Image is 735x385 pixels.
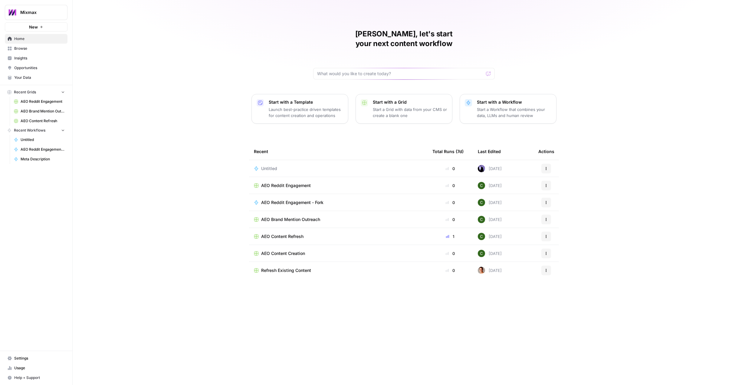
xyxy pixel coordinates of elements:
span: AEO Content Refresh [261,233,304,239]
div: [DATE] [478,182,502,189]
a: Home [5,34,67,44]
a: AEO Reddit Engagement - Fork [11,145,67,154]
input: What would you like to create today? [317,71,484,77]
span: Help + Support [14,375,65,380]
a: Usage [5,363,67,373]
span: Untitled [21,137,65,142]
img: gx5re2im8333ev5sz1r7isrbl6e6 [478,165,485,172]
span: AEO Content Creation [261,250,305,256]
div: 0 [432,182,468,189]
button: Workspace: Mixmax [5,5,67,20]
a: Your Data [5,73,67,82]
h1: [PERSON_NAME], let's start your next content workflow [313,29,495,49]
a: Untitled [254,166,423,172]
a: AEO Reddit Engagement - Fork [254,199,423,206]
a: AEO Reddit Engagement [254,182,423,189]
img: 14qrvic887bnlg6dzgoj39zarp80 [478,250,485,257]
a: AEO Brand Mention Outreach [11,106,67,116]
img: 3d8pdhys1cqbz9tnb8hafvyhrehi [478,267,485,274]
img: 14qrvic887bnlg6dzgoj39zarp80 [478,233,485,240]
a: Untitled [11,135,67,145]
button: Help + Support [5,373,67,383]
span: New [29,24,38,30]
span: AEO Brand Mention Outreach [261,216,320,223]
span: Meta Description [21,156,65,162]
div: 0 [432,199,468,206]
span: Recent Grids [14,89,36,95]
img: 14qrvic887bnlg6dzgoj39zarp80 [478,199,485,206]
div: [DATE] [478,233,502,240]
span: Your Data [14,75,65,80]
div: 0 [432,267,468,273]
div: [DATE] [478,267,502,274]
a: Opportunities [5,63,67,73]
a: AEO Content Creation [254,250,423,256]
p: Start a Grid with data from your CMS or create a blank one [373,106,447,119]
div: 0 [432,216,468,223]
div: 0 [432,250,468,256]
p: Launch best-practice driven templates for content creation and operations [269,106,343,119]
span: Untitled [261,166,277,172]
div: 0 [432,166,468,172]
span: Mixmax [20,9,57,15]
div: Total Runs (7d) [432,143,464,160]
div: 1 [432,233,468,239]
span: AEO Content Refresh [21,118,65,124]
button: Recent Workflows [5,126,67,135]
a: AEO Content Refresh [254,233,423,239]
p: Start with a Workflow [477,99,551,105]
img: 14qrvic887bnlg6dzgoj39zarp80 [478,216,485,223]
span: Insights [14,55,65,61]
div: [DATE] [478,216,502,223]
div: [DATE] [478,250,502,257]
a: AEO Content Refresh [11,116,67,126]
img: Mixmax Logo [7,7,18,18]
span: AEO Reddit Engagement - Fork [21,147,65,152]
a: Browse [5,44,67,53]
a: Refresh Existing Content [254,267,423,273]
span: Browse [14,46,65,51]
a: Insights [5,53,67,63]
button: New [5,22,67,32]
div: Recent [254,143,423,160]
a: Meta Description [11,154,67,164]
button: Start with a WorkflowStart a Workflow that combines your data, LLMs and human review [460,94,556,124]
p: Start a Workflow that combines your data, LLMs and human review [477,106,551,119]
div: Actions [538,143,554,160]
a: AEO Reddit Engagement [11,97,67,106]
button: Recent Grids [5,88,67,97]
span: AEO Brand Mention Outreach [21,109,65,114]
span: AEO Reddit Engagement [21,99,65,104]
button: Start with a GridStart a Grid with data from your CMS or create a blank one [356,94,452,124]
span: Usage [14,365,65,371]
span: AEO Reddit Engagement - Fork [261,199,323,206]
a: AEO Brand Mention Outreach [254,216,423,223]
span: AEO Reddit Engagement [261,182,311,189]
a: Settings [5,353,67,363]
p: Start with a Grid [373,99,447,105]
div: [DATE] [478,199,502,206]
p: Start with a Template [269,99,343,105]
div: [DATE] [478,165,502,172]
button: Start with a TemplateLaunch best-practice driven templates for content creation and operations [251,94,348,124]
span: Refresh Existing Content [261,267,311,273]
div: Last Edited [478,143,501,160]
span: Recent Workflows [14,128,45,133]
img: 14qrvic887bnlg6dzgoj39zarp80 [478,182,485,189]
span: Home [14,36,65,42]
span: Settings [14,356,65,361]
span: Opportunities [14,65,65,71]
